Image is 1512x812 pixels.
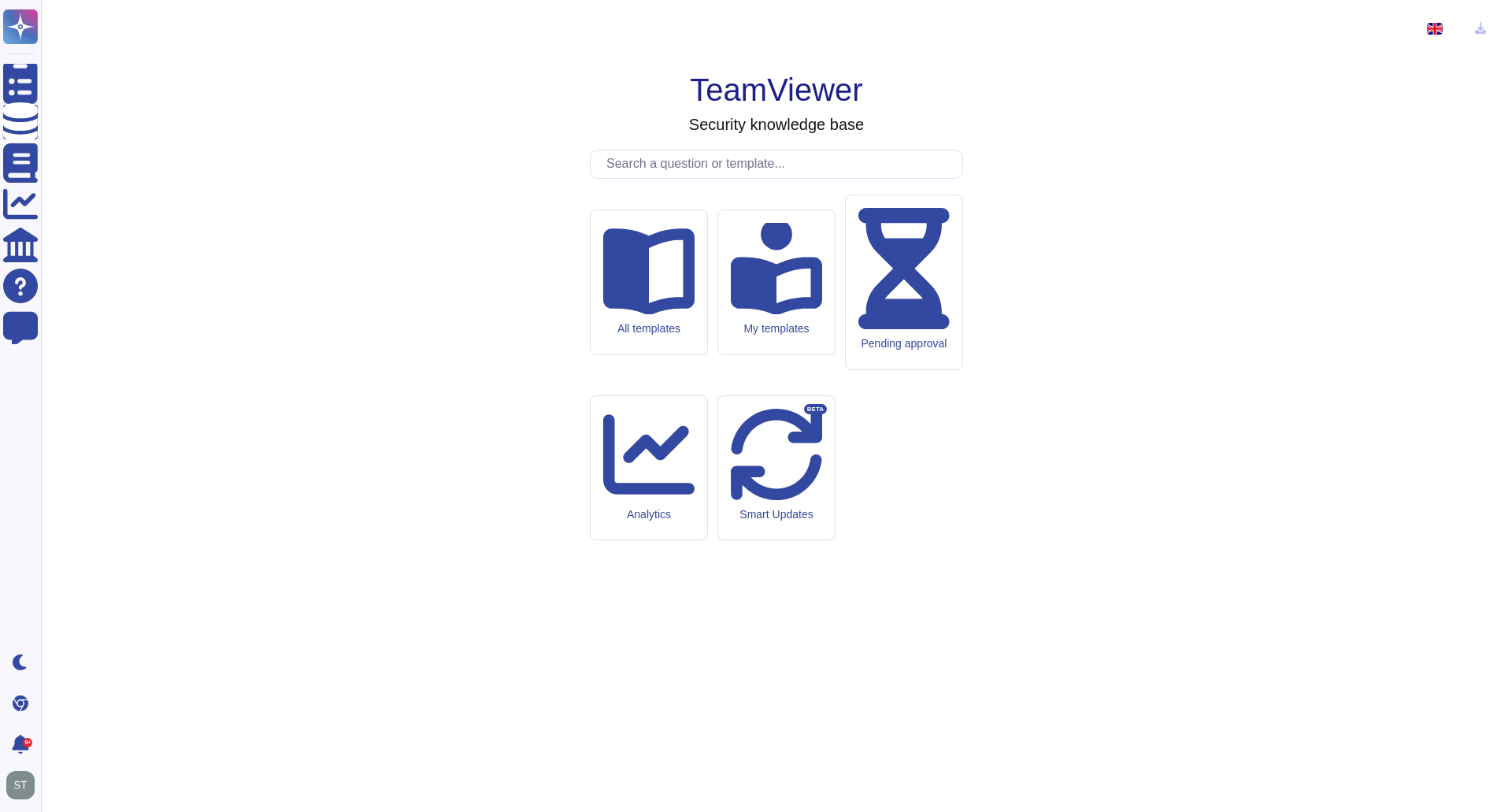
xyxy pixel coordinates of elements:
[603,322,695,336] div: All templates
[1427,23,1443,35] img: en
[603,508,695,521] div: Analytics
[23,738,32,747] div: 9+
[598,150,962,178] input: Search a question or template...
[804,404,827,415] div: BETA
[858,337,950,350] div: Pending approval
[731,508,822,521] div: Smart Updates
[6,771,35,799] img: user
[3,768,46,803] button: user
[731,322,822,336] div: My templates
[689,115,864,134] h3: Security knowledge base
[690,71,862,109] h1: TeamViewer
